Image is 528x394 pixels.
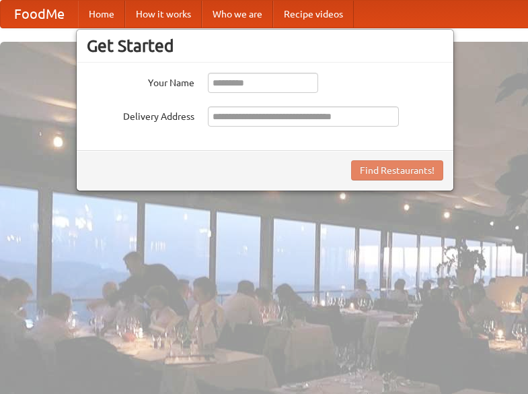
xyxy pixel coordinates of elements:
[125,1,202,28] a: How it works
[87,36,443,56] h3: Get Started
[87,106,194,123] label: Delivery Address
[87,73,194,90] label: Your Name
[273,1,354,28] a: Recipe videos
[202,1,273,28] a: Who we are
[351,160,443,180] button: Find Restaurants!
[1,1,78,28] a: FoodMe
[78,1,125,28] a: Home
